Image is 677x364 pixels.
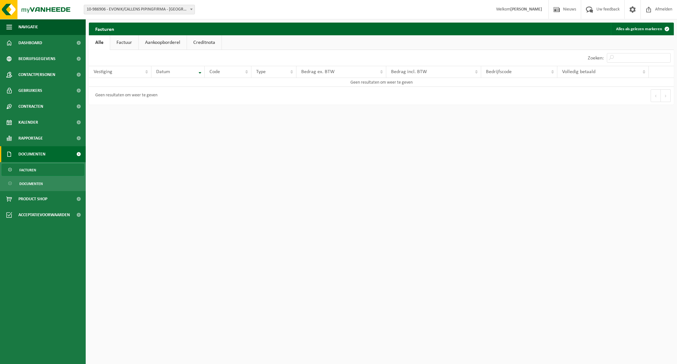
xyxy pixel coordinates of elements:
[2,164,84,176] a: Facturen
[139,35,187,50] a: Aankoopborderel
[89,35,110,50] a: Alle
[301,69,335,74] span: Bedrag ex. BTW
[209,69,220,74] span: Code
[18,67,55,83] span: Contactpersonen
[588,56,604,61] label: Zoeken:
[18,19,38,35] span: Navigatie
[156,69,170,74] span: Datum
[661,89,671,102] button: Next
[2,177,84,189] a: Documenten
[89,78,674,87] td: Geen resultaten om weer te geven
[19,164,36,176] span: Facturen
[256,69,266,74] span: Type
[18,83,42,99] span: Gebruikers
[18,99,43,114] span: Contracten
[611,23,673,35] button: Alles als gelezen markeren
[18,191,47,207] span: Product Shop
[94,69,112,74] span: Vestiging
[110,35,138,50] a: Factuur
[84,5,195,14] span: 10-986906 - EVONIK/CALLENS PIPINGFIRMA - ANTWERPEN
[19,178,43,190] span: Documenten
[187,35,222,50] a: Creditnota
[18,51,56,67] span: Bedrijfsgegevens
[89,23,121,35] h2: Facturen
[92,90,157,101] div: Geen resultaten om weer te geven
[18,130,43,146] span: Rapportage
[562,69,595,74] span: Volledig betaald
[18,114,38,130] span: Kalender
[651,89,661,102] button: Previous
[18,146,45,162] span: Documenten
[391,69,427,74] span: Bedrag incl. BTW
[18,35,42,51] span: Dashboard
[486,69,512,74] span: Bedrijfscode
[3,350,106,364] iframe: chat widget
[18,207,70,223] span: Acceptatievoorwaarden
[510,7,542,12] strong: [PERSON_NAME]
